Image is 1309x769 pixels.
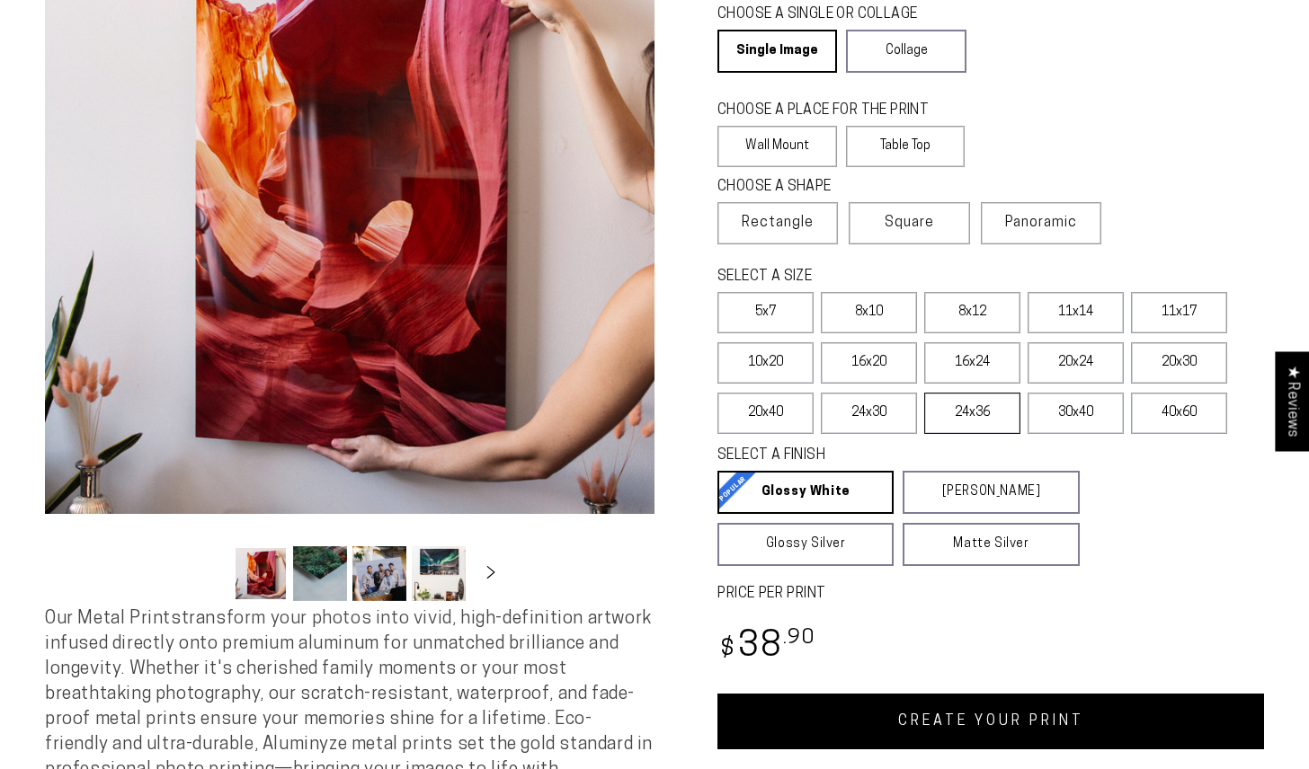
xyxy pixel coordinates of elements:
[412,546,466,601] button: Load image 4 in gallery view
[720,638,735,662] span: $
[717,177,951,198] legend: CHOOSE A SHAPE
[352,546,406,601] button: Load image 3 in gallery view
[742,212,814,234] span: Rectangle
[846,30,966,73] a: Collage
[189,553,228,593] button: Slide left
[717,101,948,121] legend: CHOOSE A PLACE FOR THE PRINT
[293,546,347,601] button: Load image 2 in gallery view
[717,292,814,333] label: 5x7
[1028,393,1124,434] label: 30x40
[471,553,511,593] button: Slide right
[717,584,1264,605] label: PRICE PER PRINT
[1131,393,1227,434] label: 40x60
[924,292,1020,333] label: 8x12
[1131,292,1227,333] label: 11x17
[717,393,814,434] label: 20x40
[717,342,814,384] label: 10x20
[924,342,1020,384] label: 16x24
[717,30,837,73] a: Single Image
[821,292,917,333] label: 8x10
[717,4,949,25] legend: CHOOSE A SINGLE OR COLLAGE
[1005,216,1077,230] span: Panoramic
[821,393,917,434] label: 24x30
[234,546,288,601] button: Load image 1 in gallery view
[924,393,1020,434] label: 24x36
[717,471,894,514] a: Glossy White
[1028,342,1124,384] label: 20x24
[846,126,966,167] label: Table Top
[783,628,815,649] sup: .90
[717,446,1038,466] legend: SELECT A FINISH
[1275,351,1309,451] div: Click to open Judge.me floating reviews tab
[717,694,1264,749] a: CREATE YOUR PRINT
[717,126,837,167] label: Wall Mount
[1131,342,1227,384] label: 20x30
[821,342,917,384] label: 16x20
[885,212,934,234] span: Square
[1028,292,1124,333] label: 11x14
[717,523,894,566] a: Glossy Silver
[717,267,1038,287] legend: SELECT A SIZE
[903,523,1079,566] a: Matte Silver
[903,471,1079,514] a: [PERSON_NAME]
[717,630,815,665] bdi: 38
